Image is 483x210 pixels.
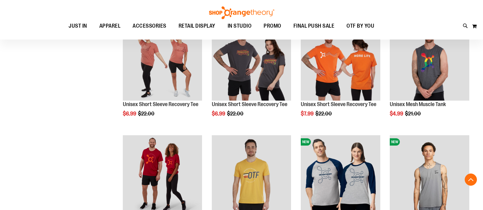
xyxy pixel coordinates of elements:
[287,19,341,33] a: FINAL PUSH SALE
[390,22,469,101] img: Product image for Unisex Mesh Muscle Tank
[301,138,311,146] span: NEW
[222,19,258,33] a: IN STUDIO
[62,19,93,33] a: JUST IN
[346,19,374,33] span: OTF BY YOU
[315,111,333,117] span: $22.00
[390,138,400,146] span: NEW
[212,22,291,101] img: Product image for Unisex Short Sleeve Recovery Tee
[172,19,222,33] a: RETAIL DISPLAY
[301,111,314,117] span: $7.99
[123,22,202,101] img: Product image for Unisex Short Sleeve Recovery Tee
[179,19,215,33] span: RETAIL DISPLAY
[212,101,287,107] a: Unisex Short Sleeve Recovery Tee
[390,22,469,102] a: Product image for Unisex Mesh Muscle Tank
[123,101,198,107] a: Unisex Short Sleeve Recovery Tee
[465,174,477,186] button: Back To Top
[390,101,446,107] a: Unisex Mesh Muscle Tank
[99,19,121,33] span: APPAREL
[340,19,380,33] a: OTF BY YOU
[301,22,380,102] a: Product image for Unisex Short Sleeve Recovery Tee
[227,111,244,117] span: $22.00
[123,22,202,102] a: Product image for Unisex Short Sleeve Recovery Tee
[293,19,335,33] span: FINAL PUSH SALE
[212,111,226,117] span: $6.99
[138,111,155,117] span: $22.00
[228,19,252,33] span: IN STUDIO
[93,19,127,33] a: APPAREL
[208,6,275,19] img: Shop Orangetheory
[390,111,404,117] span: $4.99
[264,19,281,33] span: PROMO
[301,22,380,101] img: Product image for Unisex Short Sleeve Recovery Tee
[257,19,287,33] a: PROMO
[69,19,87,33] span: JUST IN
[120,19,205,132] div: product
[301,101,376,107] a: Unisex Short Sleeve Recovery Tee
[126,19,172,33] a: ACCESSORIES
[209,19,294,132] div: product
[212,22,291,102] a: Product image for Unisex Short Sleeve Recovery Tee
[298,19,383,132] div: product
[133,19,166,33] span: ACCESSORIES
[123,111,137,117] span: $6.99
[405,111,422,117] span: $21.00
[387,19,472,132] div: product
